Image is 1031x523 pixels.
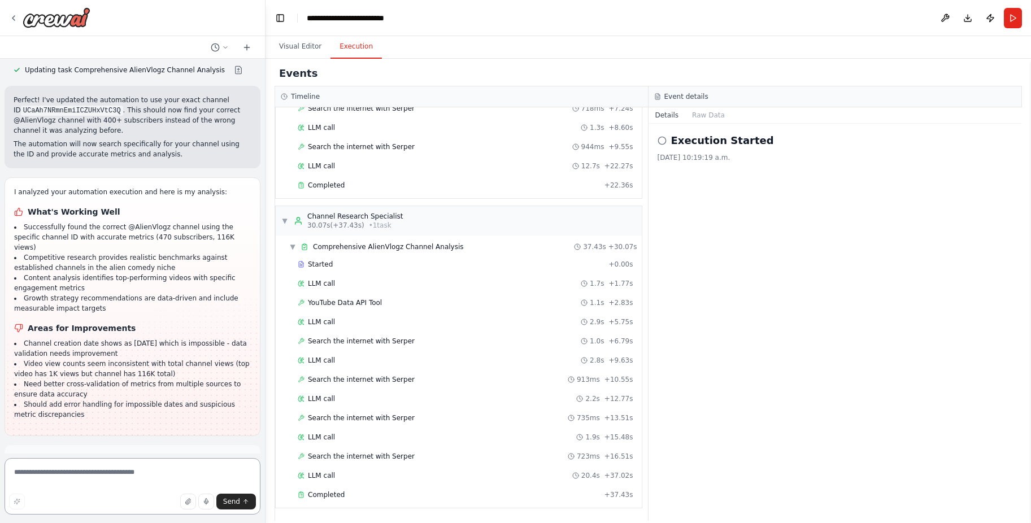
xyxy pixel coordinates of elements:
h1: What's Working Well [14,206,251,217]
button: Send [216,494,256,509]
span: 913ms [577,375,600,384]
button: Click to speak your automation idea [198,494,214,509]
span: Search the internet with Serper [308,452,415,461]
span: + 22.36s [604,181,633,190]
span: LLM call [308,162,335,171]
button: Improve this prompt [9,494,25,509]
span: + 6.79s [608,337,633,346]
span: LLM call [308,433,335,442]
span: 735ms [577,413,600,422]
span: + 2.83s [608,298,633,307]
button: Details [649,107,686,123]
li: Successfully found the correct @AlienVlogz channel using the specific channel ID with accurate me... [14,222,251,252]
h1: Areas for Improvements [14,322,251,334]
span: + 37.02s [604,471,633,480]
span: YouTube Data API Tool [308,298,382,307]
li: Should add error handling for impossible dates and suspicious metric discrepancies [14,399,251,420]
span: LLM call [308,471,335,480]
nav: breadcrumb [307,12,408,24]
li: Channel creation date shows as [DATE] which is impossible - data validation needs improvement [14,338,251,359]
span: 2.9s [590,317,604,326]
span: 1.0s [590,337,604,346]
span: 1.7s [590,279,604,288]
span: + 13.51s [604,413,633,422]
span: + 30.07s [608,242,637,251]
span: LLM call [308,123,335,132]
h3: Timeline [291,92,320,101]
span: Comprehensive AlienVlogz Channel Analysis [313,242,464,251]
span: Updating task Comprehensive AlienVlogz Channel Analysis [25,66,225,75]
span: 2.2s [585,394,599,403]
li: Growth strategy recommendations are data-driven and include measurable impact targets [14,293,251,313]
span: • 1 task [369,221,391,230]
span: ▼ [281,216,288,225]
span: LLM call [308,317,335,326]
p: The automation will now search specifically for your channel using the ID and provide accurate me... [14,139,251,159]
span: Search the internet with Serper [308,375,415,384]
li: Video view counts seem inconsistent with total channel views (top video has 1K views but channel ... [14,359,251,379]
span: + 9.63s [608,356,633,365]
button: Switch to previous chat [206,41,233,54]
li: Content analysis identifies top-performing videos with specific engagement metrics [14,273,251,293]
span: + 1.77s [608,279,633,288]
span: 1.1s [590,298,604,307]
span: + 8.60s [608,123,633,132]
button: Visual Editor [270,35,330,59]
span: Search the internet with Serper [308,413,415,422]
span: 944ms [581,142,604,151]
span: Started [308,260,333,269]
span: + 12.77s [604,394,633,403]
span: + 16.51s [604,452,633,461]
li: Competitive research provides realistic benchmarks against established channels in the alien come... [14,252,251,273]
span: Search the internet with Serper [308,337,415,346]
div: [DATE] 10:19:19 a.m. [658,153,1013,162]
span: + 10.55s [604,375,633,384]
span: LLM call [308,394,335,403]
button: Start a new chat [238,41,256,54]
span: Search the internet with Serper [308,142,415,151]
span: + 37.43s [604,490,633,499]
span: Send [223,497,240,506]
span: Completed [308,181,345,190]
button: Raw Data [685,107,732,123]
span: 12.7s [581,162,600,171]
span: 1.3s [590,123,604,132]
img: Logo [23,7,90,28]
h2: Events [279,66,317,81]
span: LLM call [308,279,335,288]
span: + 22.27s [604,162,633,171]
p: Perfect! I've updated the automation to use your exact channel ID . This should now find your cor... [14,95,251,136]
h3: Event details [664,92,708,101]
span: + 0.00s [608,260,633,269]
span: + 7.24s [608,104,633,113]
span: 20.4s [581,471,600,480]
span: ▼ [289,242,296,251]
button: Execution [330,35,382,59]
span: 2.8s [590,356,604,365]
span: 30.07s (+37.43s) [307,221,364,230]
span: Search the internet with Serper [308,104,415,113]
span: 723ms [577,452,600,461]
span: Completed [308,490,345,499]
span: + 15.48s [604,433,633,442]
span: 1.9s [585,433,599,442]
li: Need better cross-validation of metrics from multiple sources to ensure data accuracy [14,379,251,399]
span: 37.43s [583,242,606,251]
h2: Execution Started [671,133,774,149]
span: + 9.55s [608,142,633,151]
p: I analyzed your automation execution and here is my analysis: [14,187,251,197]
code: UCaAh7NRmnEmiICZUHxVtC3Q [21,106,123,116]
span: 718ms [581,104,604,113]
span: LLM call [308,356,335,365]
div: Channel Research Specialist [307,212,403,221]
button: Hide left sidebar [272,10,288,26]
span: + 5.75s [608,317,633,326]
button: Upload files [180,494,196,509]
